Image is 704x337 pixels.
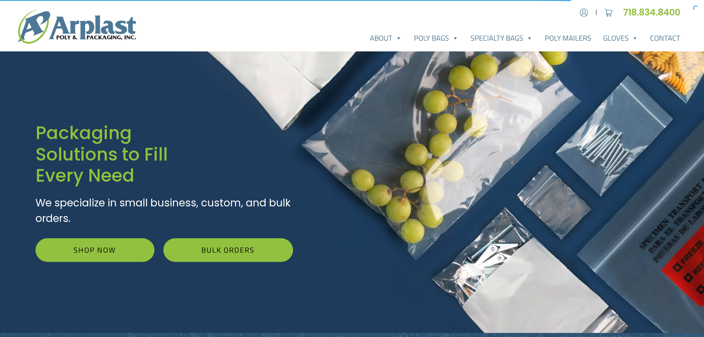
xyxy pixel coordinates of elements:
a: Poly Bags [408,31,465,46]
a: 718.834.8400 [623,6,686,18]
p: We specialize in small business, custom, and bulk orders. [35,195,293,226]
a: Bulk Orders [163,238,293,262]
a: Specialty Bags [465,31,539,46]
h1: Packaging Solutions to Fill Every Need [35,122,293,186]
a: Poly Mailers [539,31,597,46]
a: About [364,31,408,46]
span: | [595,8,597,17]
a: Gloves [597,31,644,46]
a: Shop Now [35,238,154,262]
a: Contact [644,31,686,46]
img: logo [18,10,136,44]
